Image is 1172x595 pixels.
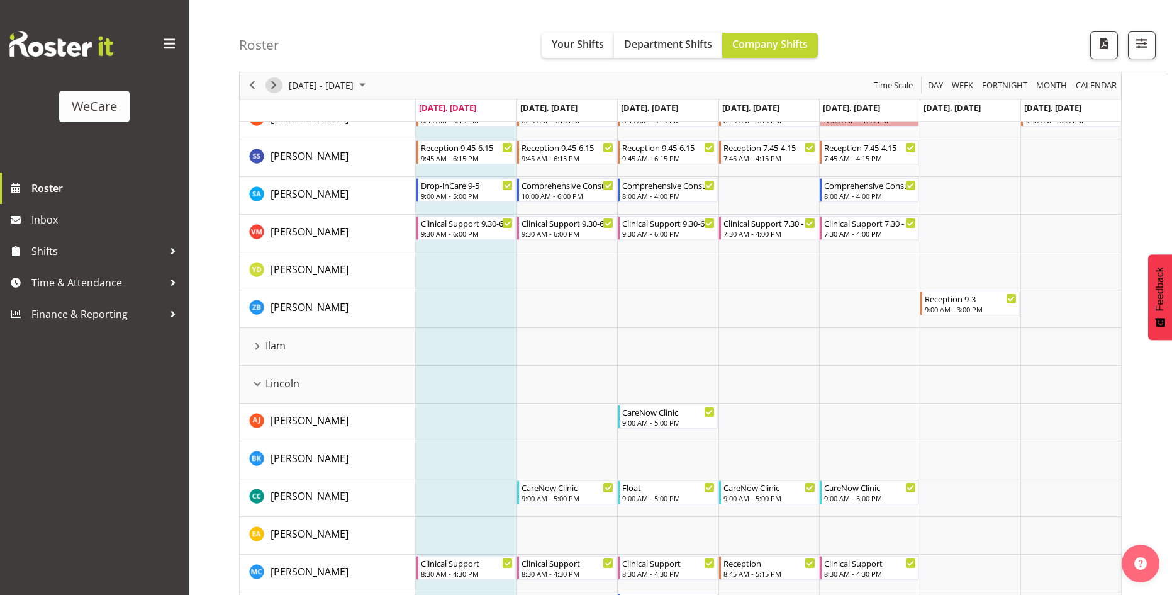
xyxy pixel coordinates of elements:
[240,139,416,177] td: Sara Sherwin resource
[824,153,916,163] div: 7:45 AM - 4:15 PM
[416,556,516,580] div: Mary Childs"s event - Clinical Support Begin From Monday, October 6, 2025 at 8:30:00 AM GMT+13:00...
[240,215,416,252] td: Viktoriia Molchanova resource
[723,153,815,163] div: 7:45 AM - 4:15 PM
[416,140,516,164] div: Sara Sherwin"s event - Reception 9.45-6.15 Begin From Monday, October 6, 2025 at 9:45:00 AM GMT+1...
[421,141,513,154] div: Reception 9.45-6.15
[824,493,916,503] div: 9:00 AM - 5:00 PM
[265,338,286,353] span: Ilam
[820,480,919,504] div: Charlotte Courtney"s event - CareNow Clinic Begin From Friday, October 10, 2025 at 9:00:00 AM GMT...
[522,569,613,579] div: 8:30 AM - 4:30 PM
[31,273,164,292] span: Time & Attendance
[271,225,349,239] span: [PERSON_NAME]
[723,569,815,579] div: 8:45 AM - 5:15 PM
[618,140,717,164] div: Sara Sherwin"s event - Reception 9.45-6.15 Begin From Wednesday, October 8, 2025 at 9:45:00 AM GM...
[925,304,1017,314] div: 9:00 AM - 3:00 PM
[240,479,416,517] td: Charlotte Courtney resource
[1154,267,1166,311] span: Feedback
[820,140,919,164] div: Sara Sherwin"s event - Reception 7.45-4.15 Begin From Friday, October 10, 2025 at 7:45:00 AM GMT+...
[823,102,880,113] span: [DATE], [DATE]
[265,376,299,391] span: Lincoln
[1090,31,1118,59] button: Download a PDF of the roster according to the set date range.
[622,569,714,579] div: 8:30 AM - 4:30 PM
[9,31,113,57] img: Rosterit website logo
[872,78,915,94] button: Time Scale
[723,481,815,494] div: CareNow Clinic
[622,481,714,494] div: Float
[824,217,916,229] div: Clinical Support 7.30 - 4
[240,404,416,441] td: Amy Johannsen resource
[820,216,919,240] div: Viktoriia Molchanova"s event - Clinical Support 7.30 - 4 Begin From Friday, October 10, 2025 at 7...
[618,216,717,240] div: Viktoriia Molchanova"s event - Clinical Support 9.30-6 Begin From Wednesday, October 8, 2025 at 9...
[421,229,513,239] div: 9:30 AM - 6:00 PM
[421,217,513,229] div: Clinical Support 9.30-6
[240,290,416,328] td: Zephy Bennett resource
[622,191,714,201] div: 8:00 AM - 4:00 PM
[240,366,416,404] td: Lincoln resource
[522,229,613,239] div: 9:30 AM - 6:00 PM
[520,102,578,113] span: [DATE], [DATE]
[522,557,613,569] div: Clinical Support
[732,37,808,51] span: Company Shifts
[271,414,349,428] span: [PERSON_NAME]
[1024,102,1081,113] span: [DATE], [DATE]
[622,417,714,428] div: 9:00 AM - 5:00 PM
[622,405,714,418] div: CareNow Clinic
[421,557,513,569] div: Clinical Support
[622,217,714,229] div: Clinical Support 9.30-6
[271,451,349,465] span: [PERSON_NAME]
[517,178,617,202] div: Sarah Abbott"s event - Comprehensive Consult 10-6 Begin From Tuesday, October 7, 2025 at 10:00:00...
[421,569,513,579] div: 8:30 AM - 4:30 PM
[31,210,182,229] span: Inbox
[242,72,263,99] div: previous period
[723,557,815,569] div: Reception
[421,153,513,163] div: 9:45 AM - 6:15 PM
[271,186,349,201] a: [PERSON_NAME]
[1035,78,1068,94] span: Month
[1074,78,1118,94] span: calendar
[239,38,279,52] h4: Roster
[271,263,349,276] span: [PERSON_NAME]
[240,441,416,479] td: Brian Ko resource
[265,78,282,94] button: Next
[271,111,349,125] span: [PERSON_NAME]
[31,179,182,198] span: Roster
[240,328,416,366] td: Ilam resource
[522,493,613,503] div: 9:00 AM - 5:00 PM
[950,78,976,94] button: Timeline Week
[824,191,916,201] div: 8:00 AM - 4:00 PM
[824,557,916,569] div: Clinical Support
[522,217,613,229] div: Clinical Support 9.30-6
[820,556,919,580] div: Mary Childs"s event - Clinical Support Begin From Friday, October 10, 2025 at 8:30:00 AM GMT+13:0...
[622,179,714,191] div: Comprehensive Consult 8-4
[1148,254,1172,340] button: Feedback - Show survey
[622,153,714,163] div: 9:45 AM - 6:15 PM
[920,292,1020,315] div: Zephy Bennett"s event - Reception 9-3 Begin From Saturday, October 11, 2025 at 9:00:00 AM GMT+13:...
[271,565,349,579] span: [PERSON_NAME]
[926,78,946,94] button: Timeline Day
[824,569,916,579] div: 8:30 AM - 4:30 PM
[624,37,712,51] span: Department Shifts
[722,33,818,58] button: Company Shifts
[263,72,284,99] div: next period
[824,179,916,191] div: Comprehensive Consult 8-4
[925,292,1017,305] div: Reception 9-3
[271,413,349,428] a: [PERSON_NAME]
[522,481,613,494] div: CareNow Clinic
[517,556,617,580] div: Mary Childs"s event - Clinical Support Begin From Tuesday, October 7, 2025 at 8:30:00 AM GMT+13:0...
[271,527,349,541] span: [PERSON_NAME]
[271,149,349,164] a: [PERSON_NAME]
[271,187,349,201] span: [PERSON_NAME]
[287,78,355,94] span: [DATE] - [DATE]
[240,252,416,290] td: Yvonne Denny resource
[723,493,815,503] div: 9:00 AM - 5:00 PM
[552,37,604,51] span: Your Shifts
[1034,78,1069,94] button: Timeline Month
[271,224,349,239] a: [PERSON_NAME]
[719,140,818,164] div: Sara Sherwin"s event - Reception 7.45-4.15 Begin From Thursday, October 9, 2025 at 7:45:00 AM GMT...
[924,102,981,113] span: [DATE], [DATE]
[618,480,717,504] div: Charlotte Courtney"s event - Float Begin From Wednesday, October 8, 2025 at 9:00:00 AM GMT+13:00 ...
[416,178,516,202] div: Sarah Abbott"s event - Drop-inCare 9-5 Begin From Monday, October 6, 2025 at 9:00:00 AM GMT+13:00...
[618,556,717,580] div: Mary Childs"s event - Clinical Support Begin From Wednesday, October 8, 2025 at 8:30:00 AM GMT+13...
[618,178,717,202] div: Sarah Abbott"s event - Comprehensive Consult 8-4 Begin From Wednesday, October 8, 2025 at 8:00:00...
[240,517,416,555] td: Ena Advincula resource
